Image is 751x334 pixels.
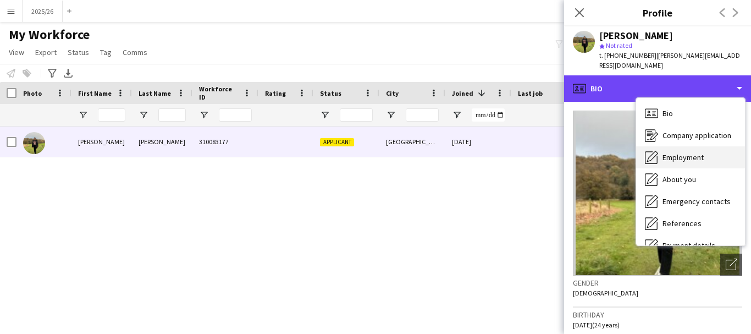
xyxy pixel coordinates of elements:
[636,212,745,234] div: References
[573,310,742,320] h3: Birthday
[662,130,731,140] span: Company application
[636,124,745,146] div: Company application
[320,138,354,146] span: Applicant
[100,47,112,57] span: Tag
[564,6,751,20] h3: Profile
[636,190,745,212] div: Emergency contacts
[452,110,462,120] button: Open Filter Menu
[636,146,745,168] div: Employment
[573,289,638,297] span: [DEMOGRAPHIC_DATA]
[23,1,63,22] button: 2025/26
[199,110,209,120] button: Open Filter Menu
[445,127,511,157] div: [DATE]
[139,110,148,120] button: Open Filter Menu
[662,240,715,250] span: Payment details
[340,108,373,122] input: Status Filter Input
[320,110,330,120] button: Open Filter Menu
[96,45,116,59] a: Tag
[132,127,192,157] div: [PERSON_NAME]
[662,218,702,228] span: References
[118,45,152,59] a: Comms
[78,110,88,120] button: Open Filter Menu
[636,102,745,124] div: Bio
[379,127,445,157] div: [GEOGRAPHIC_DATA]
[662,152,704,162] span: Employment
[573,111,742,276] img: Crew avatar or photo
[386,89,399,97] span: City
[71,127,132,157] div: [PERSON_NAME]
[386,110,396,120] button: Open Filter Menu
[98,108,125,122] input: First Name Filter Input
[599,51,656,59] span: t. [PHONE_NUMBER]
[192,127,258,157] div: 310083177
[68,47,89,57] span: Status
[573,278,742,288] h3: Gender
[199,85,239,101] span: Workforce ID
[599,31,673,41] div: [PERSON_NAME]
[9,26,90,43] span: My Workforce
[606,41,632,50] span: Not rated
[63,45,93,59] a: Status
[78,89,112,97] span: First Name
[564,75,751,102] div: Bio
[35,47,57,57] span: Export
[31,45,61,59] a: Export
[472,108,505,122] input: Joined Filter Input
[636,234,745,256] div: Payment details
[23,89,42,97] span: Photo
[62,67,75,80] app-action-btn: Export XLSX
[219,108,252,122] input: Workforce ID Filter Input
[4,45,29,59] a: View
[9,47,24,57] span: View
[265,89,286,97] span: Rating
[139,89,171,97] span: Last Name
[720,254,742,276] div: Open photos pop-in
[46,67,59,80] app-action-btn: Advanced filters
[158,108,186,122] input: Last Name Filter Input
[573,321,620,329] span: [DATE] (24 years)
[599,51,740,69] span: | [PERSON_NAME][EMAIL_ADDRESS][DOMAIN_NAME]
[406,108,439,122] input: City Filter Input
[123,47,147,57] span: Comms
[636,168,745,190] div: About you
[662,108,673,118] span: Bio
[23,132,45,154] img: Lindsey Arockia Rovane
[452,89,473,97] span: Joined
[518,89,543,97] span: Last job
[320,89,341,97] span: Status
[662,196,731,206] span: Emergency contacts
[662,174,696,184] span: About you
